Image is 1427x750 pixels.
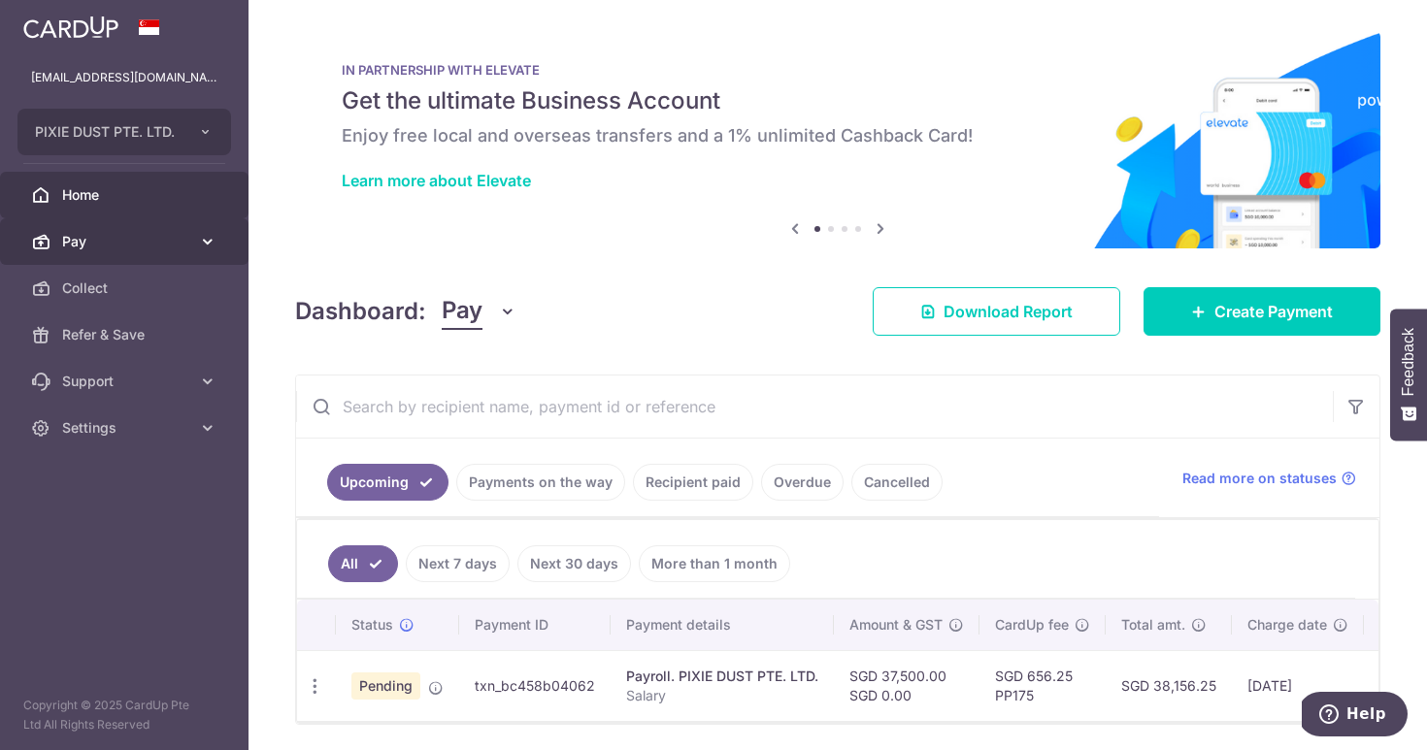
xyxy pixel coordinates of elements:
a: Upcoming [327,464,448,501]
span: Total amt. [1121,615,1185,635]
a: Create Payment [1144,287,1380,336]
h4: Dashboard: [295,294,426,329]
td: SGD 656.25 PP175 [979,650,1106,721]
button: Feedback - Show survey [1390,309,1427,440]
a: Recipient paid [633,464,753,501]
span: Amount & GST [849,615,943,635]
span: Create Payment [1214,300,1333,323]
span: Feedback [1400,328,1417,396]
input: Search by recipient name, payment id or reference [296,375,1333,438]
td: SGD 38,156.25 [1106,650,1232,721]
span: Collect [62,278,190,298]
h5: Get the ultimate Business Account [342,85,1334,116]
span: Settings [62,418,190,438]
a: Next 7 days [406,545,510,582]
button: Pay [442,293,516,330]
span: Pending [351,672,420,700]
span: Home [62,185,190,205]
a: Learn more about Elevate [342,171,531,190]
span: PIXIE DUST PTE. LTD. [35,122,179,142]
span: Read more on statuses [1182,469,1337,488]
p: IN PARTNERSHIP WITH ELEVATE [342,62,1334,78]
img: CardUp [23,16,118,39]
a: Download Report [873,287,1120,336]
a: All [328,545,398,582]
span: Pay [62,232,190,251]
span: Support [62,372,190,391]
a: Read more on statuses [1182,469,1356,488]
span: Charge date [1247,615,1327,635]
p: [EMAIL_ADDRESS][DOMAIN_NAME] [31,68,217,87]
span: Status [351,615,393,635]
span: Refer & Save [62,325,190,344]
a: Payments on the way [456,464,625,501]
a: Cancelled [851,464,943,501]
iframe: Opens a widget where you can find more information [1302,692,1408,740]
th: Payment ID [459,600,611,650]
span: CardUp fee [995,615,1069,635]
span: Pay [442,293,482,330]
a: Next 30 days [517,545,631,582]
h6: Enjoy free local and overseas transfers and a 1% unlimited Cashback Card! [342,124,1334,147]
button: PIXIE DUST PTE. LTD. [17,109,231,155]
td: [DATE] [1232,650,1364,721]
div: Payroll. PIXIE DUST PTE. LTD. [626,667,818,686]
a: Overdue [761,464,844,501]
th: Payment details [611,600,834,650]
td: txn_bc458b04062 [459,650,611,721]
img: Renovation banner [295,31,1380,248]
p: Salary [626,686,818,705]
td: SGD 37,500.00 SGD 0.00 [834,650,979,721]
span: Download Report [944,300,1073,323]
a: More than 1 month [639,545,790,582]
